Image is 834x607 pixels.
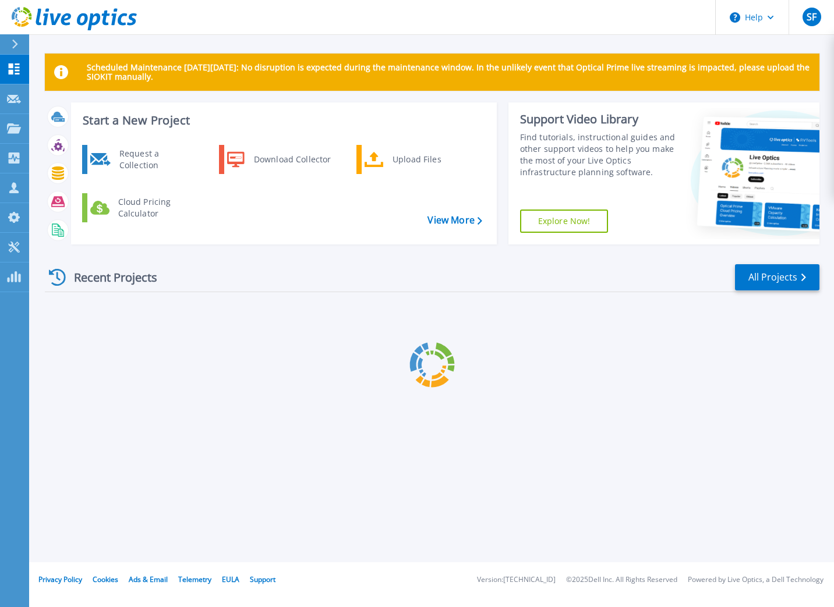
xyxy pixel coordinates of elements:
div: Upload Files [387,148,473,171]
a: View More [427,215,482,226]
div: Recent Projects [45,263,173,292]
div: Download Collector [248,148,336,171]
li: Version: [TECHNICAL_ID] [477,576,556,584]
a: Upload Files [356,145,476,174]
a: Telemetry [178,574,211,584]
a: All Projects [735,264,819,290]
a: Support [250,574,275,584]
a: Request a Collection [82,145,202,174]
a: Cloud Pricing Calculator [82,193,202,222]
div: Request a Collection [114,148,199,171]
a: EULA [222,574,239,584]
a: Download Collector [219,145,338,174]
div: Cloud Pricing Calculator [112,196,199,219]
div: Support Video Library [520,112,676,127]
li: Powered by Live Optics, a Dell Technology [688,576,824,584]
span: SF [807,12,817,22]
div: Find tutorials, instructional guides and other support videos to help you make the most of your L... [520,132,676,178]
a: Privacy Policy [38,574,82,584]
a: Explore Now! [520,210,609,233]
a: Ads & Email [129,574,168,584]
p: Scheduled Maintenance [DATE][DATE]: No disruption is expected during the maintenance window. In t... [87,63,810,81]
a: Cookies [93,574,118,584]
li: © 2025 Dell Inc. All Rights Reserved [566,576,677,584]
h3: Start a New Project [83,114,482,127]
